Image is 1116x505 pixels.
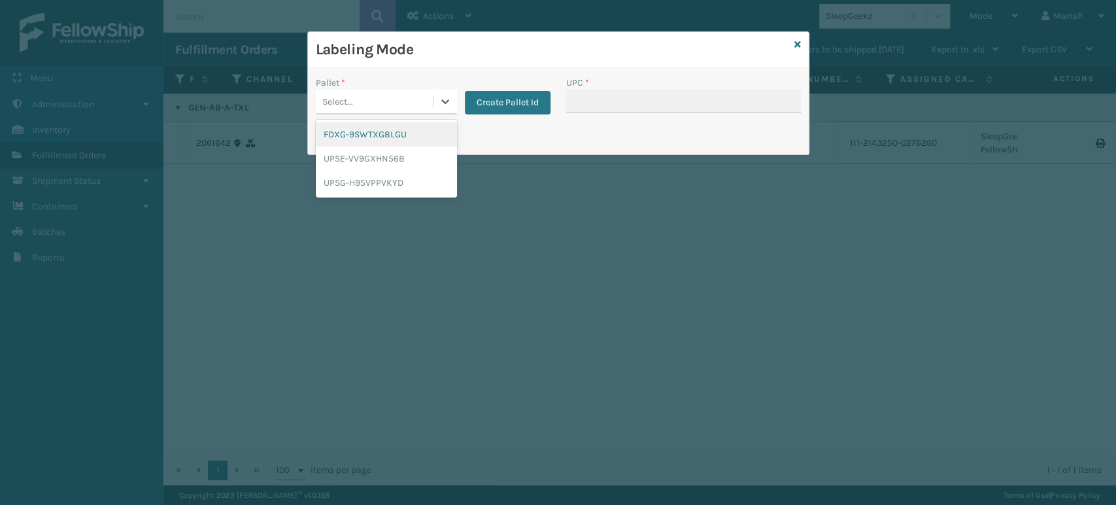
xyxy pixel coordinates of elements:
[316,76,345,90] label: Pallet
[566,76,589,90] label: UPC
[322,95,353,109] div: Select...
[316,122,457,147] div: FDXG-9SWTXG8LGU
[465,91,550,114] button: Create Pallet Id
[316,147,457,171] div: UPSE-VV9GXHN56B
[316,40,789,60] h3: Labeling Mode
[316,171,457,195] div: UPSG-H95VPPVKYD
